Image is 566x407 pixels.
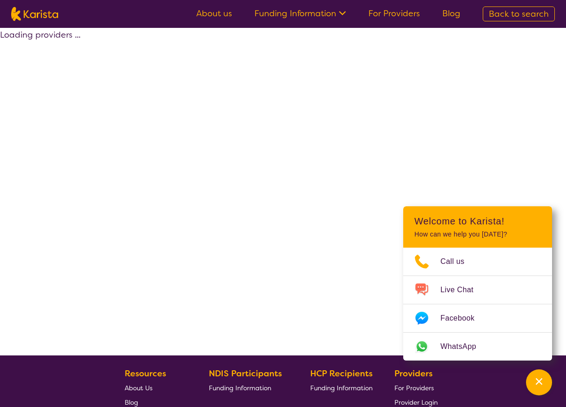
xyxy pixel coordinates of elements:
span: About Us [125,384,153,392]
h2: Welcome to Karista! [414,216,541,227]
span: Call us [440,255,476,269]
span: WhatsApp [440,340,487,354]
span: Facebook [440,311,486,325]
a: Back to search [483,7,555,21]
span: Blog [125,398,138,407]
a: Funding Information [209,381,289,395]
ul: Choose channel [403,248,552,361]
a: Blog [442,8,460,19]
span: Live Chat [440,283,485,297]
a: About us [196,8,232,19]
a: For Providers [368,8,420,19]
b: Resources [125,368,166,379]
button: Channel Menu [526,369,552,395]
a: Web link opens in a new tab. [403,333,552,361]
p: How can we help you [DATE]? [414,230,541,238]
b: HCP Recipients [310,368,373,379]
b: NDIS Participants [209,368,282,379]
a: For Providers [394,381,438,395]
img: Karista logo [11,7,58,21]
a: About Us [125,381,187,395]
span: Funding Information [310,384,373,392]
span: For Providers [394,384,434,392]
a: Funding Information [310,381,373,395]
a: Funding Information [254,8,346,19]
b: Providers [394,368,433,379]
span: Back to search [489,8,549,20]
span: Provider Login [394,398,438,407]
span: Funding Information [209,384,271,392]
div: Channel Menu [403,206,552,361]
